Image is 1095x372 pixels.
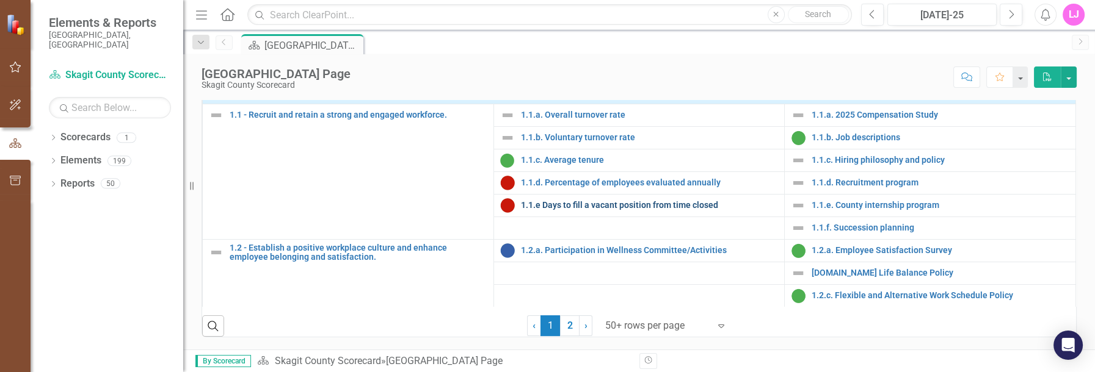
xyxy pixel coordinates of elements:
[500,108,515,123] img: Not Defined
[812,133,1069,142] a: 1.1.b. Job descriptions
[257,354,630,368] div: »
[247,4,852,26] input: Search ClearPoint...
[500,198,515,213] img: Below Plan
[230,110,487,120] a: 1.1 - Recruit and retain a strong and engaged workforce.
[1063,4,1085,26] button: LJ
[209,108,224,123] img: Not Defined
[812,291,1069,300] a: 1.2.c. Flexible and Alternative Work Schedule Policy
[101,179,120,189] div: 50
[49,30,171,50] small: [GEOGRAPHIC_DATA], [GEOGRAPHIC_DATA]
[521,133,779,142] a: 1.1.b. Voluntary turnover rate
[533,320,536,331] span: ‹
[49,68,171,82] a: Skagit County Scorecard
[791,108,806,123] img: Not Defined
[791,266,806,281] img: Not Defined
[560,315,580,336] a: 2
[500,176,515,190] img: Below Plan
[500,153,515,168] img: On Target
[812,201,1069,210] a: 1.1.e. County internship program
[791,221,806,235] img: Not Defined
[892,8,992,23] div: [DATE]-25
[791,243,806,258] img: On Target
[107,156,131,166] div: 199
[540,315,560,336] span: 1
[791,131,806,145] img: On Target
[49,97,171,118] input: Search Below...
[791,198,806,213] img: Not Defined
[812,223,1069,232] a: 1.1.f. Succession planning
[521,156,779,165] a: 1.1.c. Average tenure
[1053,331,1083,360] div: Open Intercom Messenger
[274,355,380,367] a: Skagit County Scorecard
[500,131,515,145] img: Not Defined
[60,154,101,168] a: Elements
[812,178,1069,187] a: 1.1.d. Recruitment program
[49,15,171,30] span: Elements & Reports
[500,243,515,258] img: No Information
[791,288,806,303] img: On Target
[521,110,779,120] a: 1.1.a. Overall turnover rate
[202,80,351,90] div: Skagit County Scorecard
[812,110,1069,120] a: 1.1.a. 2025 Compensation Study
[521,201,779,210] a: 1.1.e Days to fill a vacant position from time closed
[788,6,849,23] button: Search
[195,355,251,367] span: By Scorecard
[6,14,27,35] img: ClearPoint Strategy
[805,9,831,19] span: Search
[60,131,111,145] a: Scorecards
[812,268,1069,277] a: [DOMAIN_NAME] Life Balance Policy
[584,320,588,331] span: ›
[202,67,351,80] div: [GEOGRAPHIC_DATA] Page
[264,38,360,53] div: [GEOGRAPHIC_DATA] Page
[791,176,806,190] img: Not Defined
[230,243,487,262] a: 1.2 - Establish a positive workplace culture and enhance employee belonging and satisfaction.
[887,4,997,26] button: [DATE]-25
[117,132,136,143] div: 1
[209,245,224,260] img: Not Defined
[812,246,1069,255] a: 1.2.a. Employee Satisfaction Survey
[521,246,779,255] a: 1.2.a. Participation in Wellness Committee/Activities
[385,355,502,367] div: [GEOGRAPHIC_DATA] Page
[812,156,1069,165] a: 1.1.c. Hiring philosophy and policy
[521,178,779,187] a: 1.1.d. Percentage of employees evaluated annually
[60,177,95,191] a: Reports
[791,153,806,168] img: Not Defined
